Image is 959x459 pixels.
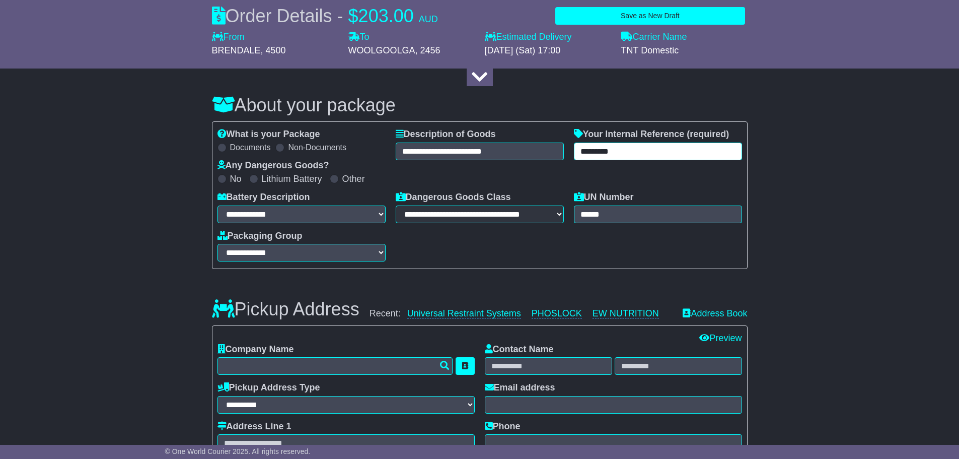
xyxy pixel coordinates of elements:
[217,382,320,394] label: Pickup Address Type
[485,45,611,56] div: [DATE] (Sat) 17:00
[396,192,511,203] label: Dangerous Goods Class
[574,192,634,203] label: UN Number
[262,174,322,185] label: Lithium Battery
[396,129,496,140] label: Description of Goods
[348,32,370,43] label: To
[212,32,245,43] label: From
[699,333,742,343] a: Preview
[532,308,582,319] a: PHOSLOCK
[217,421,291,432] label: Address Line 1
[217,160,329,171] label: Any Dangerous Goods?
[348,45,415,55] span: WOOLGOOLGA
[212,5,438,27] div: Order Details -
[593,308,659,319] a: EW NUTRITION
[217,344,294,355] label: Company Name
[683,308,747,319] a: Address Book
[212,45,261,55] span: BRENDALE
[574,129,729,140] label: Your Internal Reference (required)
[342,174,365,185] label: Other
[485,344,554,355] label: Contact Name
[348,6,358,26] span: $
[415,45,440,55] span: , 2456
[485,32,611,43] label: Estimated Delivery
[217,192,310,203] label: Battery Description
[407,308,521,319] a: Universal Restraint Systems
[370,308,673,319] div: Recent:
[555,7,745,25] button: Save as New Draft
[217,129,320,140] label: What is your Package
[212,95,748,115] h3: About your package
[165,447,311,455] span: © One World Courier 2025. All rights reserved.
[358,6,414,26] span: 203.00
[621,32,687,43] label: Carrier Name
[288,143,346,152] label: Non-Documents
[230,174,242,185] label: No
[485,421,521,432] label: Phone
[212,299,359,319] h3: Pickup Address
[621,45,748,56] div: TNT Domestic
[485,382,555,394] label: Email address
[230,143,271,152] label: Documents
[217,231,303,242] label: Packaging Group
[419,14,438,24] span: AUD
[261,45,286,55] span: , 4500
